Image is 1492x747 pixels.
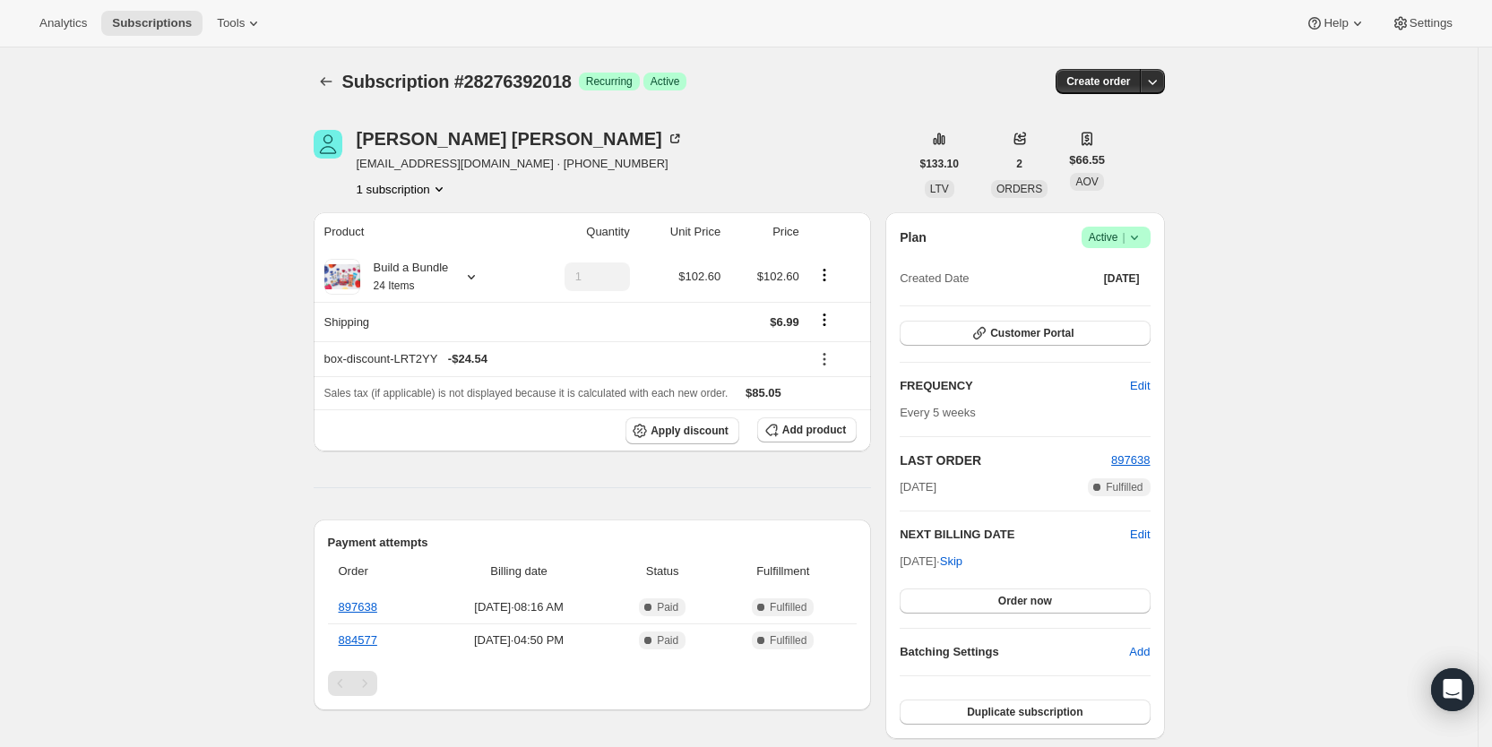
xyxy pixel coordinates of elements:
div: Open Intercom Messenger [1431,668,1474,711]
span: Analytics [39,16,87,30]
span: LTV [930,183,949,195]
th: Shipping [314,302,522,341]
span: | [1122,230,1125,245]
span: Fulfilled [1106,480,1143,494]
span: Fulfillment [720,562,846,580]
span: [DATE] · 04:50 PM [433,631,605,649]
span: Active [651,74,680,89]
div: box-discount-LRT2YY [324,350,799,368]
span: Tools [217,16,245,30]
span: Add [1129,643,1150,661]
span: Every 5 weeks [900,406,976,419]
span: Subscription #28276392018 [342,72,572,91]
th: Product [314,212,522,252]
span: Paid [657,633,678,648]
button: Analytics [29,11,98,36]
a: 897638 [339,600,377,614]
h2: FREQUENCY [900,377,1130,395]
span: [EMAIL_ADDRESS][DOMAIN_NAME] · [PHONE_NUMBER] [357,155,684,173]
span: Fulfilled [770,600,806,614]
span: Create order [1066,74,1130,89]
span: Order now [998,594,1052,608]
button: Customer Portal [900,321,1150,346]
span: Status [616,562,709,580]
th: Quantity [522,212,634,252]
button: Edit [1130,526,1150,544]
button: Shipping actions [810,310,839,330]
span: Add product [782,423,846,437]
span: Sales tax (if applicable) is not displayed because it is calculated with each new order. [324,387,729,399]
span: $66.55 [1069,151,1105,169]
span: $85.05 [746,386,781,399]
button: $133.10 [910,151,970,176]
button: Apply discount [625,417,739,444]
button: Add product [757,417,857,442]
span: [DATE] · [900,554,962,568]
span: - $24.54 [448,350,487,368]
span: 2 [1016,157,1022,171]
span: Active [1089,228,1143,246]
span: Chris Durant [314,130,342,159]
th: Unit Price [635,212,727,252]
button: Skip [929,547,973,576]
button: 2 [1005,151,1033,176]
div: Build a Bundle [360,259,449,295]
button: Create order [1056,69,1141,94]
span: [DATE] [1104,271,1140,286]
button: Help [1295,11,1376,36]
span: $6.99 [770,315,799,329]
a: 897638 [1111,453,1150,467]
span: Paid [657,600,678,614]
th: Price [726,212,805,252]
button: 897638 [1111,451,1150,469]
span: Settings [1410,16,1453,30]
button: Settings [1381,11,1463,36]
span: Apply discount [651,424,729,438]
span: Help [1324,16,1348,30]
button: Product actions [810,265,839,285]
h6: Batching Settings [900,643,1129,661]
button: Product actions [357,180,448,198]
h2: NEXT BILLING DATE [900,526,1130,544]
span: Duplicate subscription [967,705,1082,719]
button: Subscriptions [101,11,203,36]
span: $102.60 [757,270,799,283]
th: Order [328,552,428,591]
h2: Plan [900,228,927,246]
button: Duplicate subscription [900,700,1150,725]
h2: LAST ORDER [900,451,1111,469]
span: Subscriptions [112,16,192,30]
button: Add [1118,638,1160,666]
span: [DATE] [900,478,936,496]
span: Skip [940,553,962,571]
span: Edit [1130,377,1150,395]
nav: Pagination [328,671,858,696]
h2: Payment attempts [328,534,858,552]
span: $102.60 [678,270,720,283]
span: $133.10 [920,157,959,171]
button: [DATE] [1093,266,1151,291]
span: AOV [1075,176,1098,188]
a: 884577 [339,633,377,647]
button: Tools [206,11,273,36]
button: Subscriptions [314,69,339,94]
small: 24 Items [374,279,415,292]
button: Edit [1119,372,1160,400]
span: Customer Portal [990,326,1074,340]
div: [PERSON_NAME] [PERSON_NAME] [357,130,684,148]
span: Recurring [586,74,633,89]
span: Fulfilled [770,633,806,648]
span: Billing date [433,562,605,580]
span: Created Date [900,270,969,288]
button: Order now [900,588,1150,614]
span: ORDERS [996,183,1042,195]
span: [DATE] · 08:16 AM [433,598,605,616]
